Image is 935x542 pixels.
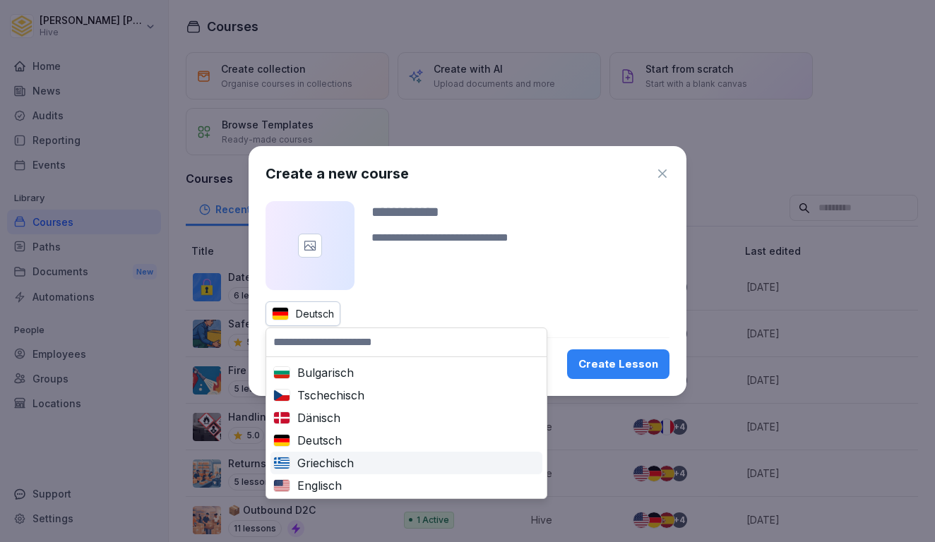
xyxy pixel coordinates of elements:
div: Tschechisch [273,387,540,404]
img: bg.svg [273,366,290,380]
img: cz.svg [273,389,290,402]
img: gr.svg [273,457,290,470]
img: dk.svg [273,411,290,425]
div: Deutsch [266,301,340,326]
div: Create Lesson [578,356,658,372]
button: Create Lesson [567,349,669,379]
div: Dänisch [273,409,540,426]
div: Bulgarisch [273,364,540,381]
div: Griechisch [273,454,540,471]
h1: Create a new course [266,163,409,184]
img: de.svg [273,434,290,447]
div: Deutsch [273,432,540,449]
div: Englisch [273,477,540,494]
img: us.svg [273,479,290,493]
img: de.svg [272,307,289,320]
